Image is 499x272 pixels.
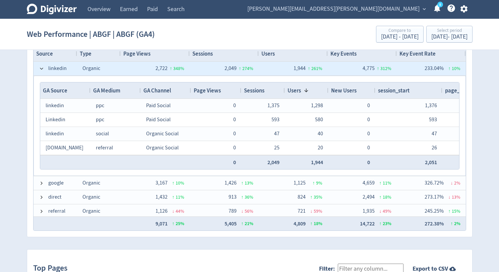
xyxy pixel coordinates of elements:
span: 11 % [176,194,184,200]
span: google [48,177,64,190]
span: ↓ [310,208,313,214]
span: linkedin [46,102,64,109]
span: 273.17% [425,194,444,200]
span: 2,049 [225,65,237,72]
span: 274 % [242,65,253,71]
span: Linkedin [46,116,65,123]
span: 10 % [452,65,460,71]
div: Select period [431,28,467,34]
span: 13 % [245,180,253,186]
span: ↑ [448,208,451,214]
span: 326.72% [425,180,444,186]
span: 47 [432,130,437,137]
span: social [96,130,109,137]
span: Sessions [192,50,213,57]
span: 0 [233,144,236,151]
span: 2 % [454,220,460,227]
span: Organic [82,208,100,214]
span: 11 % [383,180,391,186]
span: ↑ [172,220,175,227]
span: [DOMAIN_NAME] [46,144,83,151]
span: 23 % [383,220,391,227]
span: 593 [271,116,279,123]
span: ↑ [172,180,175,186]
span: 0 [233,116,236,123]
span: Users [288,87,301,94]
span: 21 % [245,220,253,227]
a: 5 [437,2,443,7]
span: ↑ [241,220,244,227]
span: ↑ [170,65,172,71]
span: New Users [331,87,357,94]
span: 26 [432,144,437,151]
span: ↑ [379,220,382,227]
span: 20 [318,144,323,151]
span: 47 [274,130,279,137]
span: 593 [429,116,437,123]
span: 2,051 [425,159,437,166]
span: 18 % [383,194,391,200]
span: ↑ [241,194,244,200]
span: session_start [378,87,410,94]
span: linkedin [46,130,64,137]
span: 1,125 [294,180,306,186]
span: 0 [233,159,236,166]
span: linkedin [48,62,67,75]
span: ↑ [448,65,451,71]
span: ↑ [313,180,315,186]
span: 2 % [454,180,460,186]
span: ↓ [448,194,451,200]
span: Paid Social [146,116,171,123]
span: 40 [318,130,323,137]
span: ↓ [172,208,175,214]
span: 2,049 [267,159,279,166]
span: 2,722 [155,65,168,72]
span: 913 [229,194,237,200]
span: [PERSON_NAME][EMAIL_ADDRESS][PERSON_NAME][DOMAIN_NAME] [247,4,420,14]
span: ↑ [379,194,382,200]
span: 4,809 [294,220,306,227]
span: ↑ [239,65,241,71]
span: direct [48,191,61,204]
div: [DATE] - [DATE] [381,34,419,40]
span: Type [80,50,91,57]
span: referral [48,205,65,218]
text: 5 [439,2,441,7]
span: 1,935 [363,208,375,214]
span: 0 [367,159,370,166]
span: 721 [298,208,306,214]
span: 824 [298,194,306,200]
span: ↑ [379,180,382,186]
span: 0 [233,102,236,109]
span: 18 % [314,220,322,227]
span: 0 [367,102,370,109]
span: 10 % [176,180,184,186]
span: 245.25% [425,208,444,214]
button: [PERSON_NAME][EMAIL_ADDRESS][PERSON_NAME][DOMAIN_NAME] [245,4,428,14]
span: 35 % [314,194,322,200]
span: Sessions [244,87,264,94]
span: ppc [96,116,104,123]
span: 233.04% [425,65,444,72]
span: 1,126 [155,208,168,214]
span: ↑ [241,180,244,186]
span: ↓ [241,208,244,214]
span: Paid Social [146,102,171,109]
span: Key Event Rate [399,50,436,57]
span: 1,944 [294,65,306,72]
span: 36 % [245,194,253,200]
span: 789 [229,208,237,214]
span: 2,494 [363,194,375,200]
span: ↓ [379,208,382,214]
span: 9,071 [155,220,168,227]
span: referral [96,144,113,151]
button: Compare to[DATE] - [DATE] [376,26,424,43]
span: ↑ [310,194,313,200]
span: 5,405 [225,220,237,227]
span: 261 % [311,65,322,71]
span: 312 % [380,65,391,71]
span: Page Views [194,87,221,94]
span: ↓ [451,180,453,186]
span: 9 % [316,180,322,186]
span: 1,375 [267,102,279,109]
